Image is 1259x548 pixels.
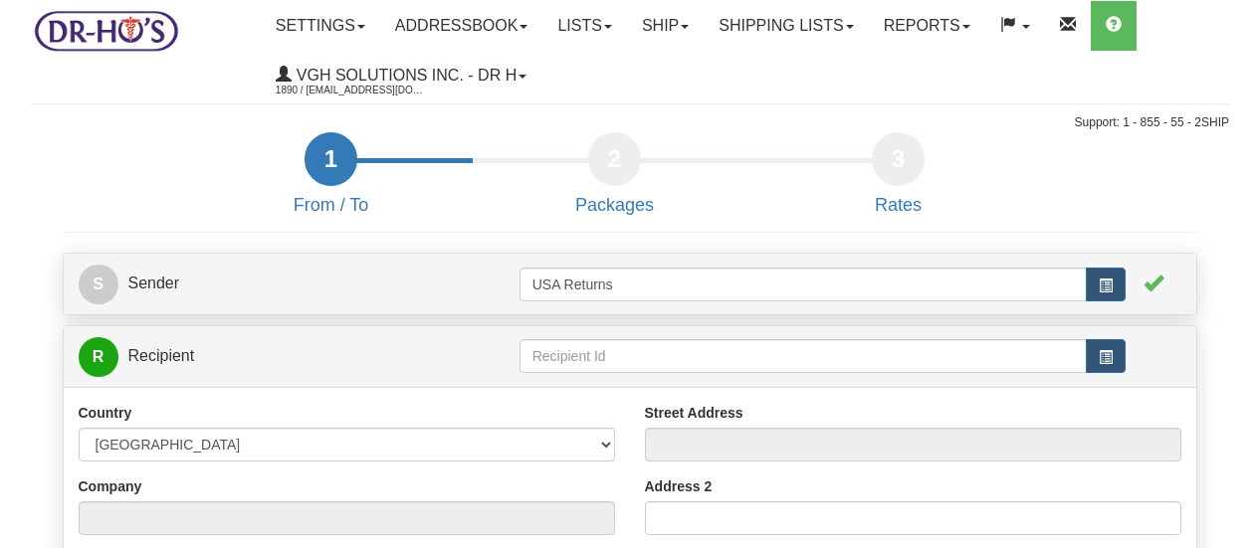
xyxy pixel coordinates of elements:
a: Shipping lists [704,1,868,51]
a: 1 From / To [189,150,473,216]
h4: Packages [473,196,756,216]
a: 2 Packages [473,150,756,216]
div: 1 [305,132,357,186]
input: Sender Id [520,268,1087,301]
span: VGH Solutions Inc. - Dr H [292,67,517,84]
a: Reports [869,1,985,51]
img: logo1890.jpg [30,5,182,56]
a: 3 Rates [756,150,1040,216]
a: SSender [79,264,520,304]
div: Support: 1 - 855 - 55 - 2SHIP [30,114,1229,131]
a: RRecipient [79,336,465,377]
div: 3 [872,132,925,186]
h4: Rates [756,196,1040,216]
label: Company [79,476,142,496]
a: VGH Solutions Inc. - Dr H 1890 / [EMAIL_ADDRESS][DOMAIN_NAME] [261,51,541,100]
a: Lists [542,1,626,51]
a: Addressbook [380,1,543,51]
iframe: chat widget [1213,172,1257,375]
label: Street Address [645,403,743,423]
span: S [79,265,118,304]
a: Settings [261,1,380,51]
span: R [79,337,118,377]
a: Ship [627,1,704,51]
label: Country [79,403,132,423]
h4: From / To [189,196,473,216]
span: 1890 / [EMAIL_ADDRESS][DOMAIN_NAME] [276,81,425,100]
label: Address 2 [645,476,713,496]
input: Recipient Id [520,339,1087,373]
div: 2 [588,132,641,186]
